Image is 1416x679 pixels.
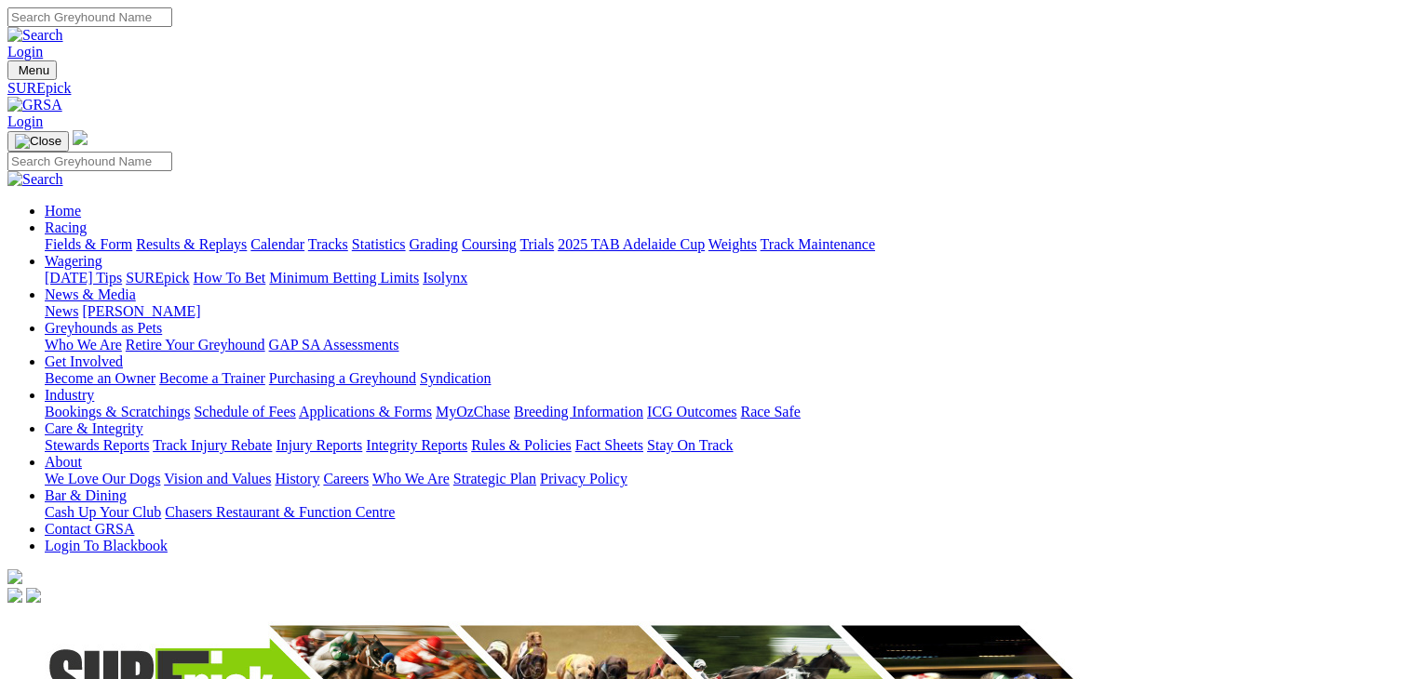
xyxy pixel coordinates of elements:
img: Search [7,27,63,44]
a: Become an Owner [45,370,155,386]
a: Login [7,44,43,60]
div: Racing [45,236,1409,253]
a: Rules & Policies [471,437,572,453]
a: Track Maintenance [761,236,875,252]
div: News & Media [45,303,1409,320]
a: Results & Replays [136,236,247,252]
a: Purchasing a Greyhound [269,370,416,386]
a: Statistics [352,236,406,252]
img: facebook.svg [7,588,22,603]
img: logo-grsa-white.png [7,569,22,584]
a: Become a Trainer [159,370,265,386]
a: Stewards Reports [45,437,149,453]
a: Bar & Dining [45,487,127,503]
img: twitter.svg [26,588,41,603]
div: Greyhounds as Pets [45,337,1409,353]
a: Login To Blackbook [45,538,168,553]
a: News [45,303,78,319]
a: Minimum Betting Limits [269,270,419,286]
a: Tracks [308,236,348,252]
a: Racing [45,220,87,235]
a: Contact GRSA [45,521,134,537]
button: Toggle navigation [7,60,57,80]
a: [DATE] Tips [45,270,122,286]
div: Care & Integrity [45,437,1409,454]
a: Industry [45,387,94,403]
div: About [45,471,1409,487]
a: Privacy Policy [540,471,627,486]
a: SUREpick [7,80,1409,97]
input: Search [7,152,172,171]
a: SUREpick [126,270,189,286]
a: ICG Outcomes [647,404,736,419]
div: Get Involved [45,370,1409,387]
div: Wagering [45,270,1409,286]
a: 2025 TAB Adelaide Cup [558,236,705,252]
a: Injury Reports [276,437,362,453]
a: Race Safe [740,404,800,419]
a: Breeding Information [514,404,643,419]
a: Careers [323,471,369,486]
a: Stay On Track [647,437,733,453]
div: Bar & Dining [45,504,1409,521]
a: Integrity Reports [366,437,467,453]
div: Industry [45,404,1409,420]
span: Menu [19,63,49,77]
a: Who We Are [372,471,450,486]
a: GAP SA Assessments [269,337,399,353]
a: Fact Sheets [575,437,643,453]
img: GRSA [7,97,62,113]
a: Syndication [420,370,491,386]
a: Who We Are [45,337,122,353]
a: Vision and Values [164,471,271,486]
a: Greyhounds as Pets [45,320,162,336]
a: Trials [519,236,554,252]
a: Weights [708,236,757,252]
a: How To Bet [194,270,266,286]
img: logo-grsa-white.png [73,130,88,145]
a: Get Involved [45,353,123,369]
a: We Love Our Dogs [45,471,160,486]
a: [PERSON_NAME] [82,303,200,319]
a: Calendar [250,236,304,252]
a: Isolynx [423,270,467,286]
a: Login [7,113,43,129]
a: About [45,454,82,470]
a: Retire Your Greyhound [126,337,265,353]
a: Grading [410,236,458,252]
a: MyOzChase [436,404,510,419]
img: Close [15,134,61,149]
a: Schedule of Fees [194,404,295,419]
a: Strategic Plan [453,471,536,486]
a: Chasers Restaurant & Function Centre [165,504,395,520]
a: Cash Up Your Club [45,504,161,520]
a: Applications & Forms [299,404,432,419]
a: Bookings & Scratchings [45,404,190,419]
button: Toggle navigation [7,131,69,152]
input: Search [7,7,172,27]
a: Fields & Form [45,236,132,252]
a: Home [45,203,81,219]
a: Care & Integrity [45,420,143,436]
img: Search [7,171,63,188]
a: Wagering [45,253,102,269]
a: News & Media [45,286,136,302]
a: Track Injury Rebate [153,437,272,453]
a: History [275,471,319,486]
a: Coursing [462,236,517,252]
